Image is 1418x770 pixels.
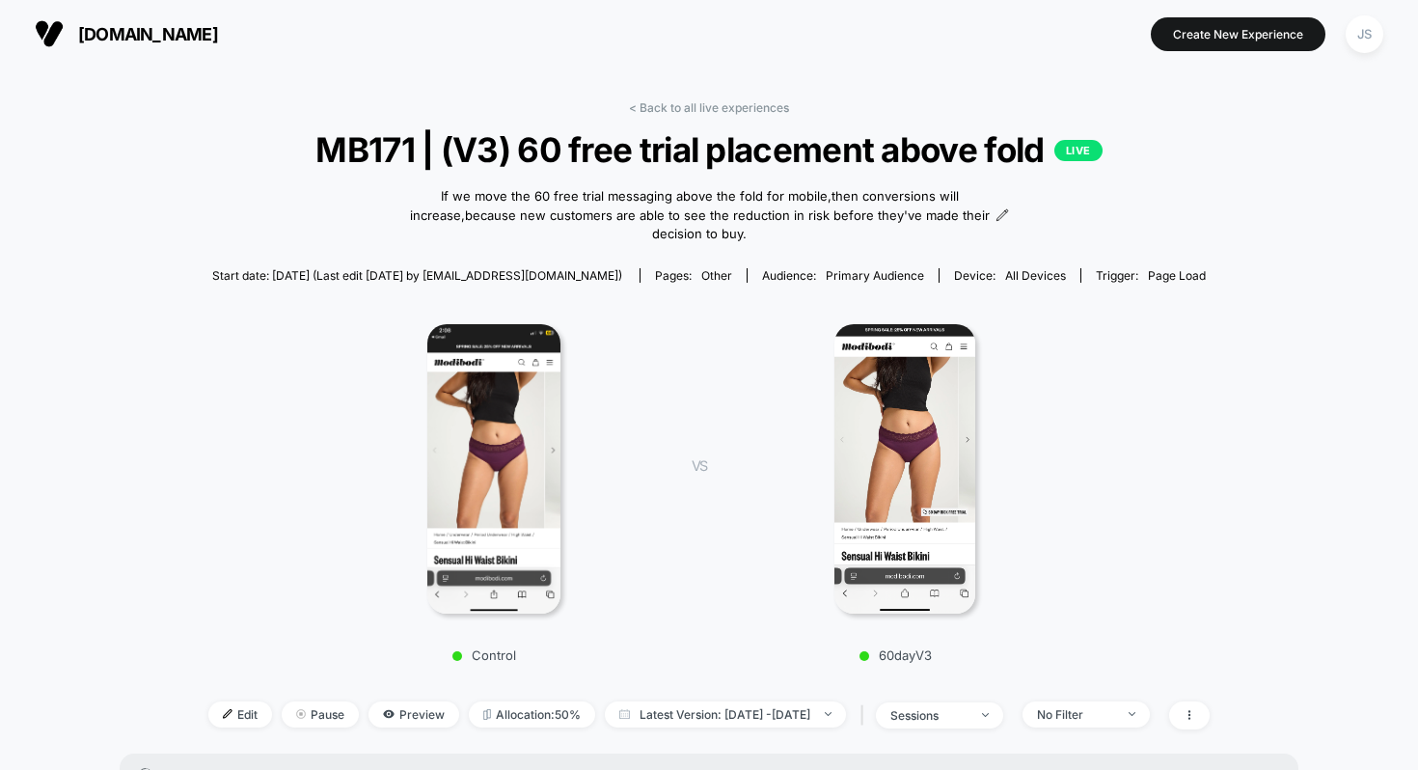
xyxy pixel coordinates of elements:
[223,709,232,719] img: edit
[982,713,989,717] img: end
[282,701,359,728] span: Pause
[29,18,224,49] button: [DOMAIN_NAME]
[1151,17,1325,51] button: Create New Experience
[35,19,64,48] img: Visually logo
[1129,712,1135,716] img: end
[259,129,1159,170] span: MB171 | (V3) 60 free trial placement above fold
[619,709,630,719] img: calendar
[315,647,653,663] p: Control
[1054,140,1103,161] p: LIVE
[1346,15,1383,53] div: JS
[78,24,218,44] span: [DOMAIN_NAME]
[208,701,272,728] span: Edit
[469,701,595,728] span: Allocation: 50%
[655,268,732,283] div: Pages:
[826,268,924,283] span: Primary Audience
[825,712,832,716] img: end
[692,457,707,474] span: VS
[701,268,732,283] span: other
[856,701,876,729] span: |
[762,268,924,283] div: Audience:
[409,187,992,244] span: If we move the 60 free trial messaging above the fold for mobile,then conversions will increase,b...
[1340,14,1389,54] button: JS
[834,324,976,614] img: 60dayV3 main
[1005,268,1066,283] span: all devices
[605,701,846,728] span: Latest Version: [DATE] - [DATE]
[1148,268,1206,283] span: Page Load
[483,709,491,720] img: rebalance
[427,324,561,614] img: Control main
[1037,707,1114,722] div: No Filter
[890,708,968,723] div: sessions
[1096,268,1206,283] div: Trigger:
[939,268,1080,283] span: Device:
[629,100,789,115] a: < Back to all live experiences
[296,709,306,719] img: end
[726,647,1064,663] p: 60dayV3
[368,701,459,728] span: Preview
[212,268,622,283] span: Start date: [DATE] (Last edit [DATE] by [EMAIL_ADDRESS][DOMAIN_NAME])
